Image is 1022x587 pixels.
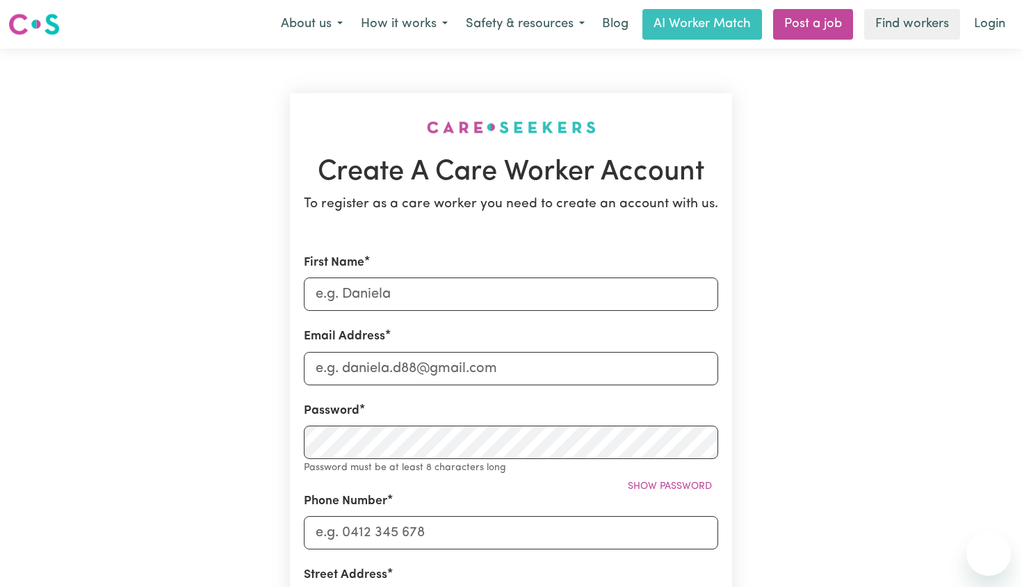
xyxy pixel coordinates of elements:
[304,492,387,510] label: Phone Number
[773,9,853,40] a: Post a job
[352,10,457,39] button: How it works
[304,516,718,549] input: e.g. 0412 345 678
[642,9,762,40] a: AI Worker Match
[966,9,1014,40] a: Login
[622,476,718,497] button: Show password
[304,254,364,272] label: First Name
[8,12,60,37] img: Careseekers logo
[304,352,718,385] input: e.g. daniela.d88@gmail.com
[594,9,637,40] a: Blog
[8,8,60,40] a: Careseekers logo
[304,463,506,473] small: Password must be at least 8 characters long
[304,402,359,420] label: Password
[304,195,718,215] p: To register as a care worker you need to create an account with us.
[304,328,385,346] label: Email Address
[628,481,712,492] span: Show password
[272,10,352,39] button: About us
[304,278,718,311] input: e.g. Daniela
[304,566,387,584] label: Street Address
[457,10,594,39] button: Safety & resources
[864,9,960,40] a: Find workers
[304,156,718,189] h1: Create A Care Worker Account
[966,531,1011,576] iframe: Button to launch messaging window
